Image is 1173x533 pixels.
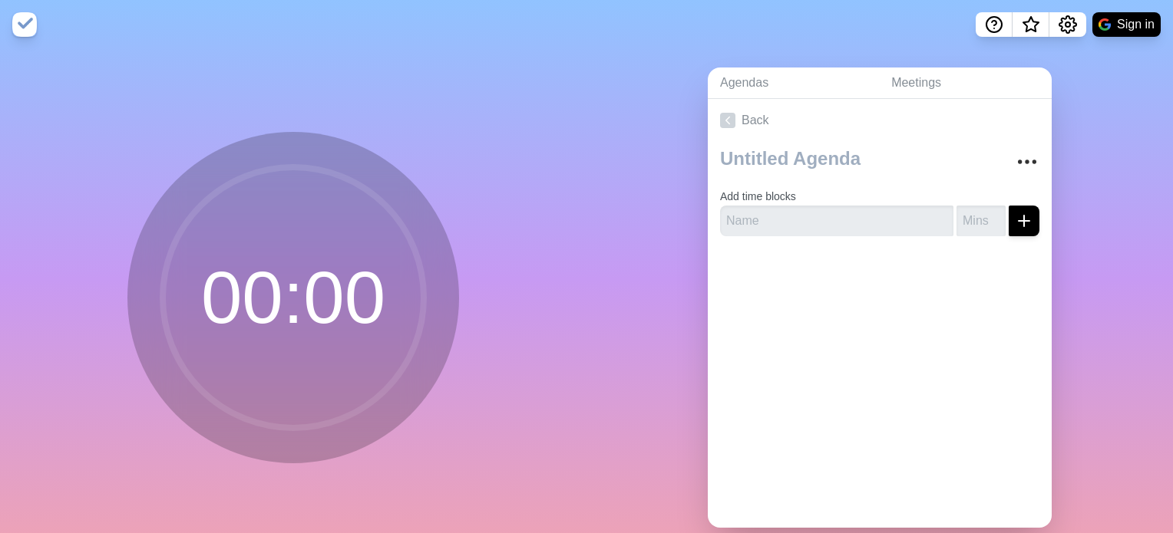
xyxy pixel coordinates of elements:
button: Help [976,12,1013,37]
input: Mins [957,206,1006,236]
button: Settings [1049,12,1086,37]
img: google logo [1099,18,1111,31]
button: What’s new [1013,12,1049,37]
a: Meetings [879,67,1052,99]
label: Add time blocks [720,190,796,202]
a: Back [708,99,1052,142]
input: Name [720,206,953,236]
button: Sign in [1092,12,1161,37]
button: More [1012,146,1042,177]
a: Agendas [708,67,879,99]
img: timeblocks logo [12,12,37,37]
